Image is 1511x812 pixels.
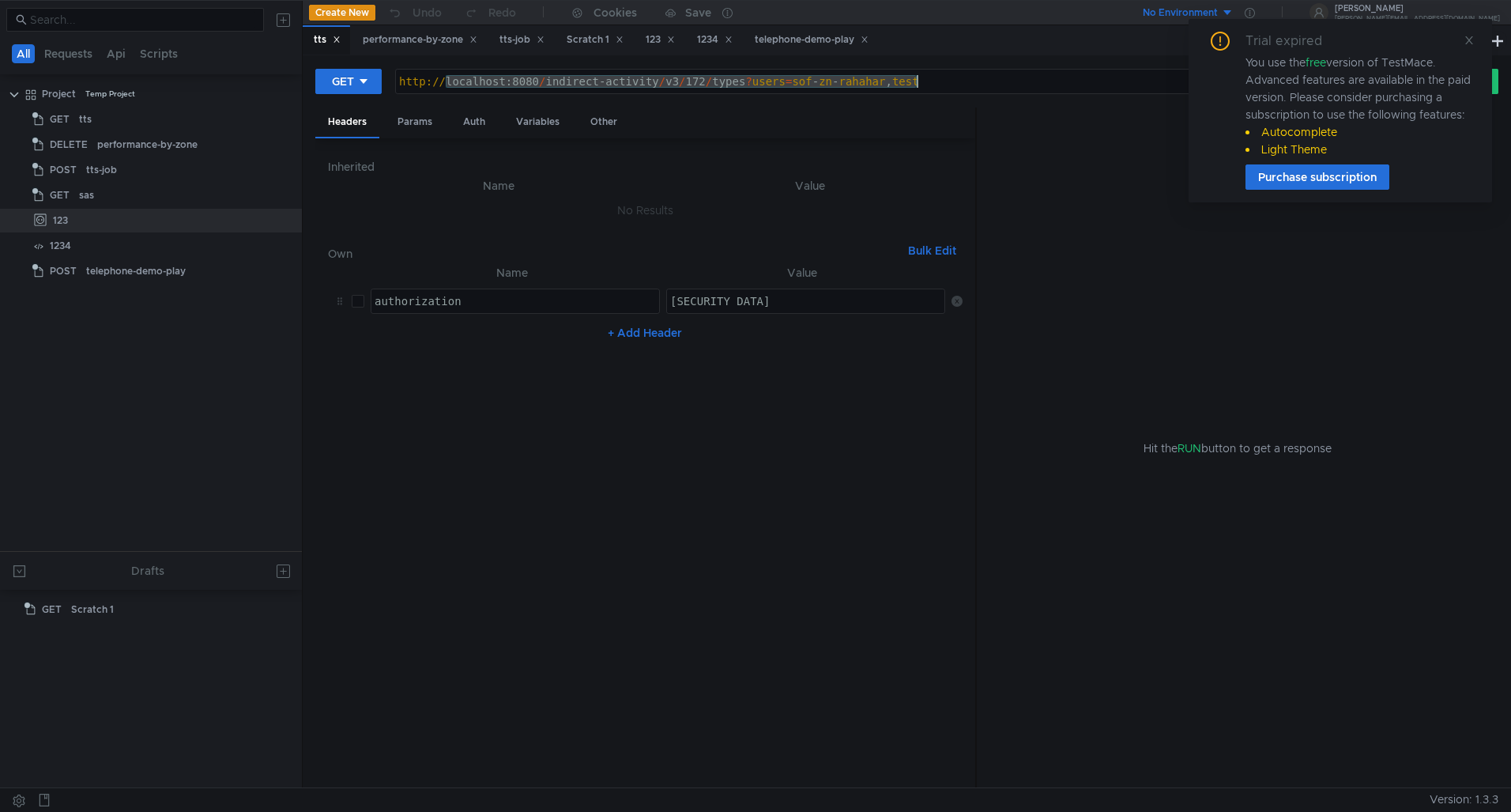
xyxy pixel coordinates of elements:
[50,259,77,283] span: POST
[79,183,94,207] div: sas
[50,133,88,157] span: DELETE
[85,82,135,106] div: Temp Project
[341,176,657,195] th: Name
[1335,16,1500,21] div: [PERSON_NAME][EMAIL_ADDRESS][DOMAIN_NAME]
[413,3,442,22] div: Undo
[503,108,572,137] div: Variables
[363,32,477,48] div: performance-by-zone
[499,32,544,48] div: tts-job
[40,44,97,63] button: Requests
[309,5,375,21] button: Create New
[1430,788,1498,811] span: Version: 1.3.3
[71,598,114,621] div: Scratch 1
[131,561,164,580] div: Drafts
[1144,440,1332,457] span: Hit the button to get a response
[1245,141,1473,158] li: Light Theme
[375,1,453,25] button: Undo
[315,69,382,94] button: GET
[135,44,183,63] button: Scripts
[567,32,624,48] div: Scratch 1
[578,108,630,137] div: Other
[364,263,660,282] th: Name
[646,32,675,48] div: 123
[42,598,62,621] span: GET
[1143,6,1218,21] div: No Environment
[385,108,445,137] div: Params
[1335,5,1500,13] div: [PERSON_NAME]
[314,32,341,48] div: tts
[328,157,963,176] h6: Inherited
[593,3,637,22] div: Cookies
[86,158,117,182] div: tts-job
[328,244,902,263] h6: Own
[97,133,198,157] div: performance-by-zone
[685,7,711,18] div: Save
[50,158,77,182] span: POST
[1306,55,1326,70] span: free
[902,241,963,260] button: Bulk Edit
[332,73,354,90] div: GET
[50,108,70,131] span: GET
[488,3,516,22] div: Redo
[601,323,688,342] button: + Add Header
[30,11,254,28] input: Search...
[755,32,869,48] div: telephone-demo-play
[453,1,527,25] button: Redo
[315,108,379,138] div: Headers
[1178,441,1201,455] span: RUN
[658,176,963,195] th: Value
[660,263,945,282] th: Value
[697,32,733,48] div: 1234
[102,44,130,63] button: Api
[1245,54,1473,158] div: You use the version of TestMace. Advanced features are available in the paid version. Please cons...
[1245,32,1341,51] div: Trial expired
[450,108,498,137] div: Auth
[1245,164,1389,190] button: Purchase subscription
[12,44,35,63] button: All
[50,234,71,258] div: 1234
[617,203,673,217] nz-embed-empty: No Results
[1245,123,1473,141] li: Autocomplete
[86,259,186,283] div: telephone-demo-play
[53,209,68,232] div: 123
[79,108,92,131] div: tts
[42,82,76,106] div: Project
[50,183,70,207] span: GET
